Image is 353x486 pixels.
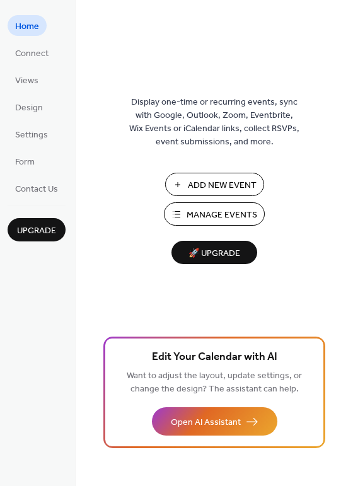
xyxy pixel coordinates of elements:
a: Contact Us [8,178,66,199]
span: Upgrade [17,224,56,238]
span: Connect [15,47,49,61]
span: Settings [15,129,48,142]
span: Form [15,156,35,169]
a: Form [8,151,42,171]
span: Edit Your Calendar with AI [152,349,277,366]
span: Home [15,20,39,33]
button: Manage Events [164,202,265,226]
a: Connect [8,42,56,63]
button: Open AI Assistant [152,407,277,436]
a: Settings [8,124,55,144]
span: Views [15,74,38,88]
a: Home [8,15,47,36]
button: Add New Event [165,173,264,196]
span: Display one-time or recurring events, sync with Google, Outlook, Zoom, Eventbrite, Wix Events or ... [129,96,299,149]
span: Manage Events [187,209,257,222]
a: Design [8,96,50,117]
span: Add New Event [188,179,257,192]
span: Open AI Assistant [171,416,241,429]
span: Design [15,101,43,115]
button: Upgrade [8,218,66,241]
button: 🚀 Upgrade [171,241,257,264]
a: Views [8,69,46,90]
span: Contact Us [15,183,58,196]
span: Want to adjust the layout, update settings, or change the design? The assistant can help. [127,367,302,398]
span: 🚀 Upgrade [179,245,250,262]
